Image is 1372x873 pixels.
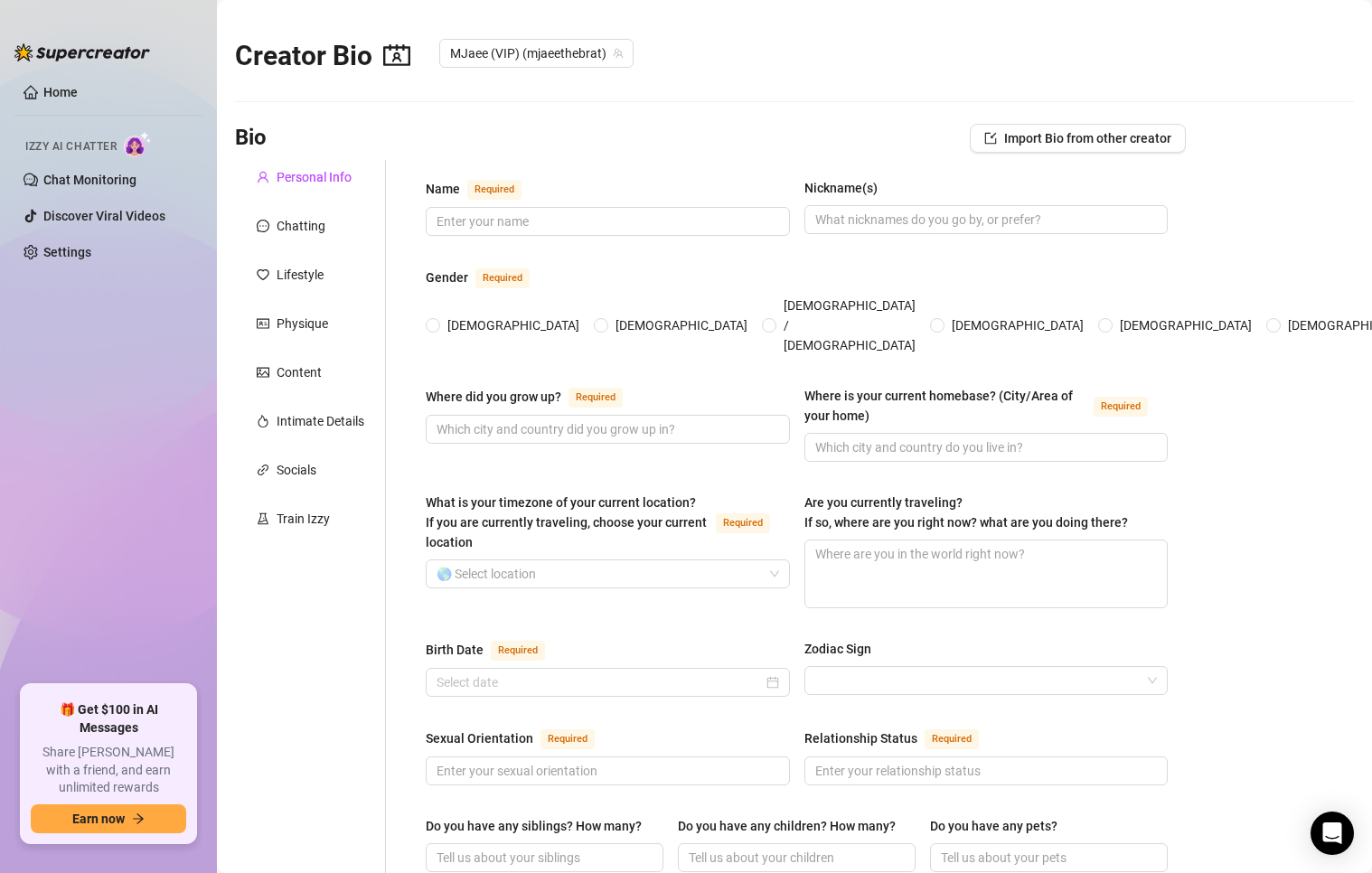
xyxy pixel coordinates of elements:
[970,124,1186,153] button: Import Bio from other creator
[678,816,908,836] label: Do you have any children? How many?
[25,138,117,155] span: Izzy AI Chatter
[277,460,316,480] div: Socials
[426,816,654,836] label: Do you have any siblings? How many?
[491,641,545,661] span: Required
[31,701,186,737] span: 🎁 Get $100 in AI Messages
[426,179,460,199] div: Name
[716,513,770,533] span: Required
[277,314,328,333] div: Physique
[257,171,269,183] span: user
[383,42,410,69] span: contacts
[426,267,550,288] label: Gender
[426,728,533,748] div: Sexual Orientation
[804,728,917,748] div: Relationship Status
[1004,131,1171,145] span: Import Bio from other creator
[257,366,269,379] span: picture
[804,727,999,749] label: Relationship Status
[467,180,522,200] span: Required
[475,268,530,288] span: Required
[984,132,997,145] span: import
[776,296,923,355] span: [DEMOGRAPHIC_DATA] / [DEMOGRAPHIC_DATA]
[43,245,91,259] a: Settings
[124,131,152,157] img: AI Chatter
[277,362,322,382] div: Content
[257,464,269,476] span: link
[804,386,1087,426] div: Where is your current homebase? (City/Area of your home)
[437,848,649,868] input: Do you have any siblings? How many?
[43,173,136,187] a: Chat Monitoring
[43,85,78,99] a: Home
[689,848,901,868] input: Do you have any children? How many?
[426,268,468,287] div: Gender
[277,216,325,236] div: Chatting
[277,411,364,431] div: Intimate Details
[437,419,775,439] input: Where did you grow up?
[540,729,595,749] span: Required
[1094,397,1148,417] span: Required
[804,178,890,198] label: Nickname(s)
[804,386,1169,426] label: Where is your current homebase? (City/Area of your home)
[930,816,1070,836] label: Do you have any pets?
[257,317,269,330] span: idcard
[426,386,643,408] label: Where did you grow up?
[804,178,878,198] div: Nickname(s)
[1113,315,1259,335] span: [DEMOGRAPHIC_DATA]
[257,512,269,525] span: experiment
[277,167,352,187] div: Personal Info
[437,211,775,231] input: Name
[804,495,1128,530] span: Are you currently traveling? If so, where are you right now? what are you doing there?
[608,315,755,335] span: [DEMOGRAPHIC_DATA]
[815,210,1154,230] input: Nickname(s)
[426,640,484,660] div: Birth Date
[235,39,410,73] h2: Creator Bio
[31,804,186,833] button: Earn nowarrow-right
[804,639,871,659] div: Zodiac Sign
[257,268,269,281] span: heart
[569,388,623,408] span: Required
[14,43,150,61] img: logo-BBDzfeDw.svg
[440,315,587,335] span: [DEMOGRAPHIC_DATA]
[930,816,1057,836] div: Do you have any pets?
[815,761,1154,781] input: Relationship Status
[72,812,125,826] span: Earn now
[426,495,707,549] span: What is your timezone of your current location? If you are currently traveling, choose your curre...
[277,265,324,285] div: Lifestyle
[1311,812,1354,855] div: Open Intercom Messenger
[613,48,624,59] span: team
[132,812,145,825] span: arrow-right
[941,848,1153,868] input: Do you have any pets?
[815,437,1154,457] input: Where is your current homebase? (City/Area of your home)
[426,816,642,836] div: Do you have any siblings? How many?
[257,415,269,427] span: fire
[426,178,541,200] label: Name
[426,387,561,407] div: Where did you grow up?
[925,729,979,749] span: Required
[277,509,330,529] div: Train Izzy
[257,220,269,232] span: message
[426,727,615,749] label: Sexual Orientation
[944,315,1091,335] span: [DEMOGRAPHIC_DATA]
[31,744,186,797] span: Share [PERSON_NAME] with a friend, and earn unlimited rewards
[426,639,565,661] label: Birth Date
[678,816,896,836] div: Do you have any children? How many?
[43,209,165,223] a: Discover Viral Videos
[437,672,763,692] input: Birth Date
[804,639,884,659] label: Zodiac Sign
[437,761,775,781] input: Sexual Orientation
[450,40,623,67] span: MJaee (VIP) (mjaeethebrat)
[235,124,267,153] h3: Bio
